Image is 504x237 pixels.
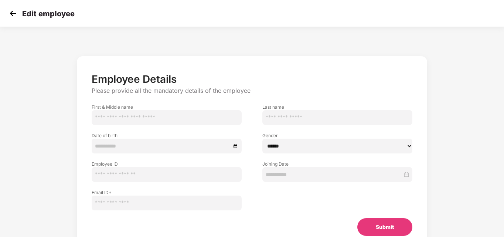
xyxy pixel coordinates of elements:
label: Gender [262,132,412,139]
label: Date of birth [92,132,242,139]
button: Submit [357,218,412,236]
p: Please provide all the mandatory details of the employee [92,87,412,95]
p: Edit employee [22,9,75,18]
label: First & Middle name [92,104,242,110]
label: Employee ID [92,161,242,167]
label: Last name [262,104,412,110]
p: Employee Details [92,73,412,85]
img: svg+xml;base64,PHN2ZyB4bWxucz0iaHR0cDovL3d3dy53My5vcmcvMjAwMC9zdmciIHdpZHRoPSIzMCIgaGVpZ2h0PSIzMC... [7,8,18,19]
label: Email ID [92,189,242,196]
label: Joining Date [262,161,412,167]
